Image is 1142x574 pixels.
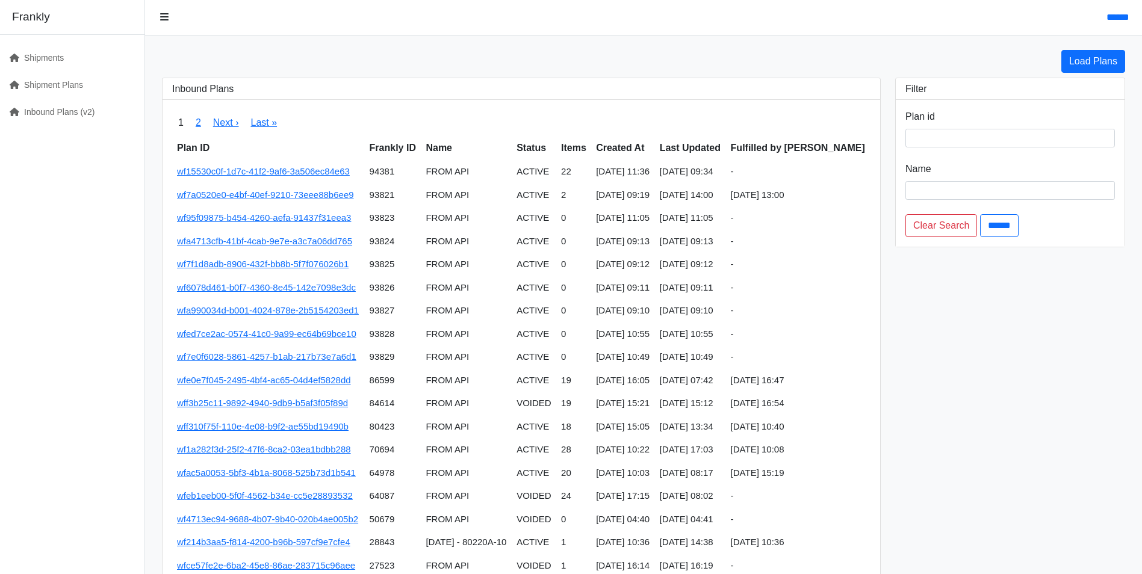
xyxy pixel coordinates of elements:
td: ACTIVE [512,206,556,230]
a: wff310f75f-110e-4e08-b9f2-ae55bd19490b [177,421,349,431]
td: [DATE] 09:10 [591,299,654,322]
td: ACTIVE [512,184,556,207]
td: [DATE] 10:36 [591,531,654,554]
a: wf214b3aa5-f814-4200-b96b-597cf9e7cfe4 [177,537,350,547]
td: 64978 [365,461,421,485]
td: 19 [556,369,591,392]
td: - [726,345,870,369]
td: ACTIVE [512,276,556,300]
td: [DATE] 16:05 [591,369,654,392]
td: [DATE] 08:02 [655,484,726,508]
td: [DATE] 14:38 [655,531,726,554]
a: wf15530c0f-1d7c-41f2-9af6-3a506ec84e63 [177,166,350,176]
td: ACTIVE [512,531,556,554]
td: [DATE] - 80220A-10 [421,531,512,554]
td: ACTIVE [512,160,556,184]
a: wff3b25c11-9892-4940-9db9-b5af3f05f89d [177,398,348,408]
td: ACTIVE [512,230,556,253]
a: wf7e0f6028-5861-4257-b1ab-217b73e7a6d1 [177,351,356,362]
td: [DATE] 16:47 [726,369,870,392]
td: 20 [556,461,591,485]
a: Last » [250,117,277,128]
a: 2 [196,117,201,128]
td: [DATE] 10:22 [591,438,654,461]
td: ACTIVE [512,438,556,461]
td: FROM API [421,369,512,392]
th: Plan ID [172,136,365,160]
td: [DATE] 17:03 [655,438,726,461]
td: 28 [556,438,591,461]
a: wf6078d461-b0f7-4360-8e45-142e7098e3dc [177,282,356,292]
td: [DATE] 11:05 [591,206,654,230]
td: 93828 [365,322,421,346]
a: wfed7ce2ac-0574-41c0-9a99-ec64b69bce10 [177,329,356,339]
a: wfe0e7f045-2495-4bf4-ac65-04d4ef5828dd [177,375,351,385]
td: [DATE] 09:34 [655,160,726,184]
td: ACTIVE [512,345,556,369]
td: 80423 [365,415,421,439]
td: [DATE] 10:40 [726,415,870,439]
th: Fulfilled by [PERSON_NAME] [726,136,870,160]
td: 18 [556,415,591,439]
td: 0 [556,345,591,369]
td: [DATE] 09:19 [591,184,654,207]
a: Clear Search [905,214,977,237]
td: [DATE] 16:54 [726,392,870,415]
td: FROM API [421,392,512,415]
td: [DATE] 10:55 [591,322,654,346]
th: Status [512,136,556,160]
h3: Filter [905,83,1115,94]
td: VOIDED [512,392,556,415]
td: VOIDED [512,484,556,508]
td: [DATE] 08:17 [655,461,726,485]
td: 94381 [365,160,421,184]
td: ACTIVE [512,299,556,322]
td: 50679 [365,508,421,531]
td: 93827 [365,299,421,322]
td: 93824 [365,230,421,253]
a: Next › [213,117,239,128]
td: 28843 [365,531,421,554]
label: Plan id [905,110,935,124]
td: - [726,160,870,184]
td: FROM API [421,415,512,439]
td: 64087 [365,484,421,508]
a: wf4713ec94-9688-4b07-9b40-020b4ae005b2 [177,514,358,524]
td: 0 [556,299,591,322]
td: [DATE] 04:41 [655,508,726,531]
td: [DATE] 13:00 [726,184,870,207]
td: FROM API [421,160,512,184]
td: [DATE] 17:15 [591,484,654,508]
td: 93829 [365,345,421,369]
td: [DATE] 10:03 [591,461,654,485]
td: 19 [556,392,591,415]
td: 93826 [365,276,421,300]
td: [DATE] 15:21 [591,392,654,415]
td: ACTIVE [512,461,556,485]
td: - [726,484,870,508]
th: Created At [591,136,654,160]
td: 1 [556,531,591,554]
td: FROM API [421,484,512,508]
td: [DATE] 09:11 [655,276,726,300]
td: ACTIVE [512,322,556,346]
td: - [726,276,870,300]
td: [DATE] 10:08 [726,438,870,461]
td: 0 [556,253,591,276]
td: FROM API [421,461,512,485]
td: FROM API [421,438,512,461]
td: [DATE] 10:55 [655,322,726,346]
td: 24 [556,484,591,508]
a: wfeb1eeb00-5f0f-4562-b34e-cc5e28893532 [177,490,353,501]
th: Last Updated [655,136,726,160]
td: FROM API [421,322,512,346]
td: - [726,230,870,253]
td: [DATE] 09:13 [591,230,654,253]
td: FROM API [421,276,512,300]
a: wfce57fe2e-6ba2-45e8-86ae-283715c96aee [177,560,355,570]
td: FROM API [421,230,512,253]
td: - [726,299,870,322]
td: 70694 [365,438,421,461]
td: 93823 [365,206,421,230]
a: wfa4713cfb-41bf-4cab-9e7e-a3c7a06dd765 [177,236,352,246]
